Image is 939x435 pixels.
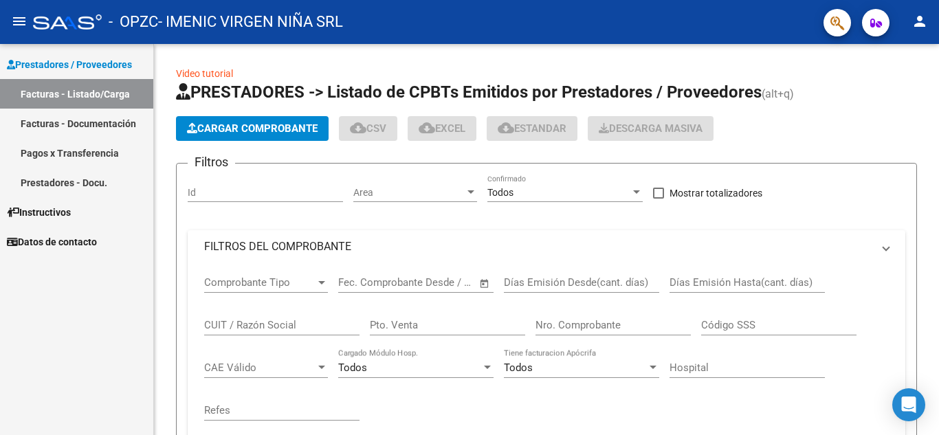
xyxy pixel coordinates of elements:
[7,57,132,72] span: Prestadores / Proveedores
[11,13,27,30] mat-icon: menu
[109,7,158,37] span: - OPZC
[487,116,577,141] button: Estandar
[338,361,367,374] span: Todos
[419,120,435,136] mat-icon: cloud_download
[892,388,925,421] div: Open Intercom Messenger
[204,276,316,289] span: Comprobante Tipo
[187,122,318,135] span: Cargar Comprobante
[762,87,794,100] span: (alt+q)
[487,187,513,198] span: Todos
[353,187,465,199] span: Area
[498,120,514,136] mat-icon: cloud_download
[350,120,366,136] mat-icon: cloud_download
[588,116,714,141] button: Descarga Masiva
[419,122,465,135] span: EXCEL
[204,239,872,254] mat-panel-title: FILTROS DEL COMPROBANTE
[204,361,316,374] span: CAE Válido
[7,234,97,249] span: Datos de contacto
[158,7,343,37] span: - IMENIC VIRGEN NIÑA SRL
[339,116,397,141] button: CSV
[504,361,533,374] span: Todos
[477,276,493,291] button: Open calendar
[395,276,462,289] input: End date
[188,230,905,263] mat-expansion-panel-header: FILTROS DEL COMPROBANTE
[599,122,703,135] span: Descarga Masiva
[588,116,714,141] app-download-masive: Descarga masiva de comprobantes (adjuntos)
[338,276,383,289] input: Start date
[176,82,762,102] span: PRESTADORES -> Listado de CPBTs Emitidos por Prestadores / Proveedores
[7,205,71,220] span: Instructivos
[188,153,235,172] h3: Filtros
[408,116,476,141] button: EXCEL
[912,13,928,30] mat-icon: person
[350,122,386,135] span: CSV
[498,122,566,135] span: Estandar
[670,185,762,201] span: Mostrar totalizadores
[176,68,233,79] a: Video tutorial
[176,116,329,141] button: Cargar Comprobante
